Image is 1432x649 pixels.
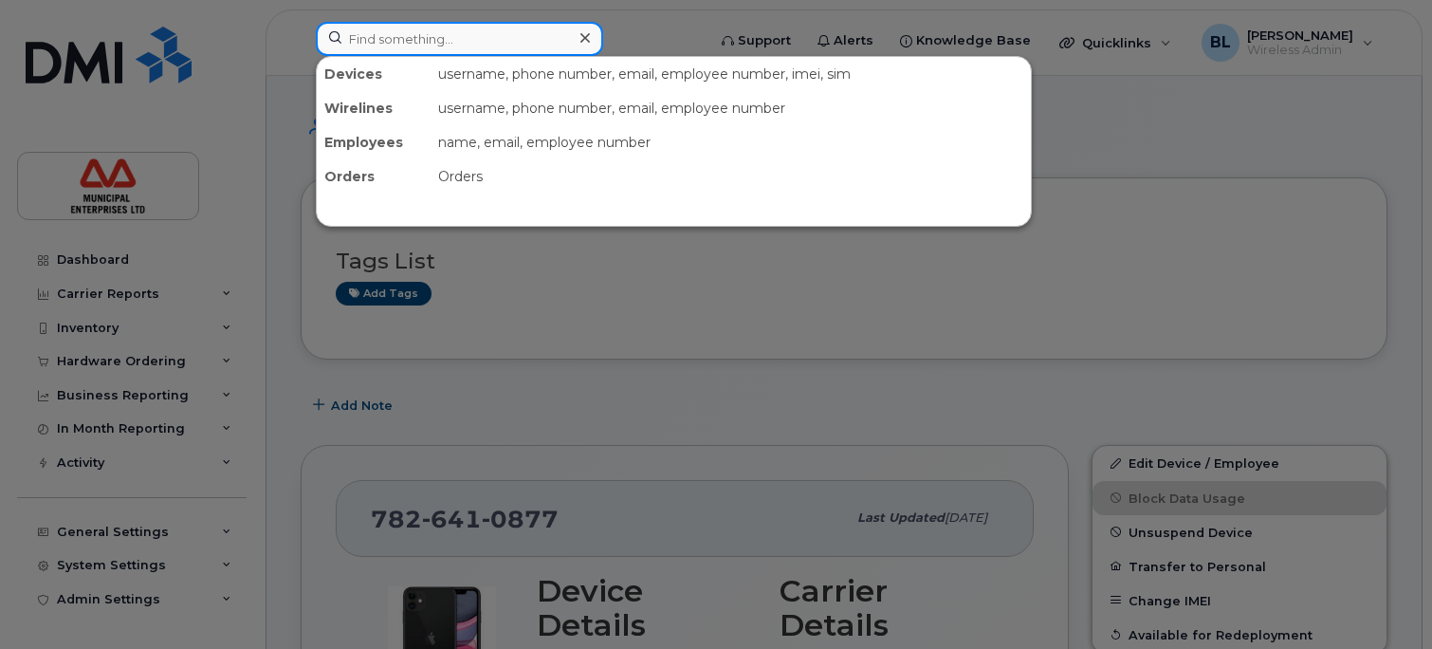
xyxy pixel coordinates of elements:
div: username, phone number, email, employee number [431,91,1031,125]
div: Orders [317,159,431,194]
div: Wirelines [317,91,431,125]
div: Orders [431,159,1031,194]
div: Devices [317,57,431,91]
div: username, phone number, email, employee number, imei, sim [431,57,1031,91]
div: name, email, employee number [431,125,1031,159]
div: Employees [317,125,431,159]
